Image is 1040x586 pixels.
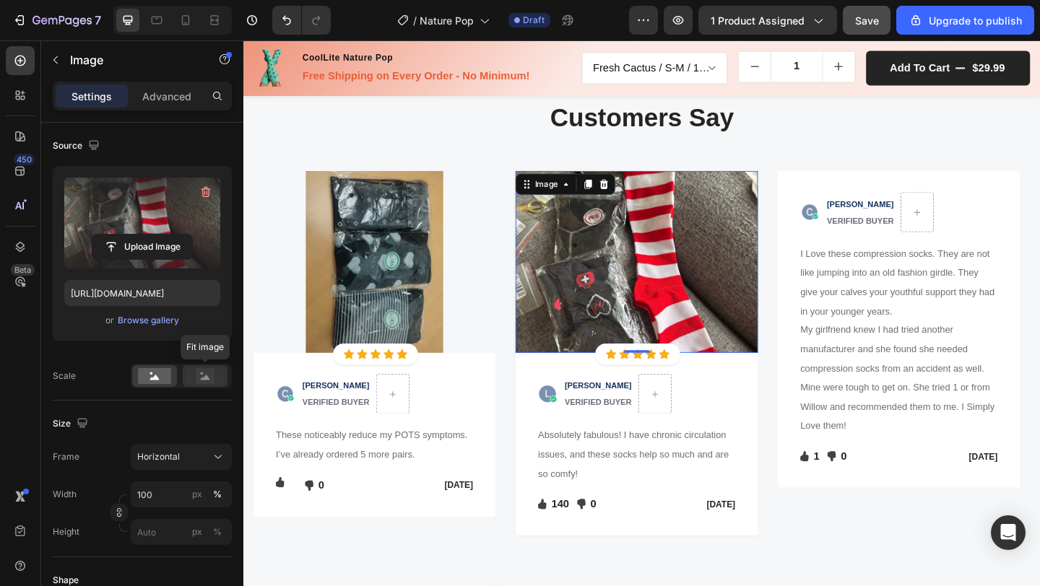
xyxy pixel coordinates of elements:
[243,40,1040,586] iframe: Design area
[35,424,244,456] span: These noticeably reduce my POTS symptoms. I’ve already ordered 5 more pairs.
[82,476,88,493] p: 0
[350,371,422,381] span: [PERSON_NAME]
[703,23,768,38] div: Add to cart
[909,13,1022,28] div: Upgrade to publish
[335,496,355,513] p: 140
[843,6,890,35] button: Save
[6,6,108,35] button: 7
[192,525,202,538] div: px
[620,444,627,461] p: 1
[698,6,837,35] button: 1 product assigned
[523,14,545,27] span: Draft
[12,35,854,100] p: Let's Hear What Our Customers Say
[53,488,77,501] label: Width
[14,154,35,165] div: 450
[606,393,818,425] span: commended them to me. I Simply Love them!
[53,525,79,538] label: Height
[64,371,137,381] span: [PERSON_NAME]
[272,6,331,35] div: Undo/Redo
[64,280,220,306] input: https://example.com/image.jpg
[727,446,821,460] p: [DATE]
[137,450,180,463] span: Horizontal
[188,486,206,503] button: %
[321,424,528,477] span: Absolutely fabulous! I have chronic circulation issues, and these socks help so much and are so c...
[677,12,856,50] button: Add to cart
[142,89,191,104] p: Advanced
[131,519,232,545] input: px%
[71,89,112,104] p: Settings
[213,525,222,538] div: %
[420,13,474,28] span: Nature Pop
[53,450,79,463] label: Frame
[606,309,812,403] span: My girlfriend knew I had tried another manufacturer and she found she needed compression socks fr...
[855,14,879,27] span: Save
[105,312,114,329] span: or
[441,498,536,512] p: [DATE]
[131,444,232,470] button: Horizontal
[314,150,345,163] div: Image
[296,142,560,340] img: Alt Image
[53,414,91,434] div: Size
[635,191,708,201] span: VERIFIED BUYER
[792,22,830,40] div: $29.99
[188,523,206,541] button: %
[11,264,35,276] div: Beta
[650,444,656,461] p: 0
[604,175,628,198] img: Alt Image
[53,136,103,156] div: Source
[192,488,202,501] div: px
[95,12,101,29] p: 7
[413,13,417,28] span: /
[131,481,232,507] input: px%
[64,389,137,399] span: VERIFIED BUYER
[319,373,342,396] img: Alt Image
[92,234,193,260] button: Upload Image
[209,486,226,503] button: px
[213,488,222,501] div: %
[117,313,180,328] button: Browse gallery
[635,173,708,183] span: [PERSON_NAME]
[70,51,193,69] p: Image
[209,523,226,541] button: px
[991,515,1026,550] div: Open Intercom Messenger
[711,13,805,28] span: 1 product assigned
[11,142,274,340] img: Alt Image
[896,6,1034,35] button: Upgrade to publish
[725,445,823,462] div: Rich Text Editor. Editing area: main
[53,369,76,382] div: Scale
[350,389,422,399] span: VERIFIED BUYER
[378,496,384,513] p: 0
[156,477,251,491] p: [DATE]
[118,314,179,327] div: Browse gallery
[34,373,57,396] img: Alt Image
[606,226,818,299] span: I Love these compression socks. They are not like jumping into an old fashion girdle. They give y...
